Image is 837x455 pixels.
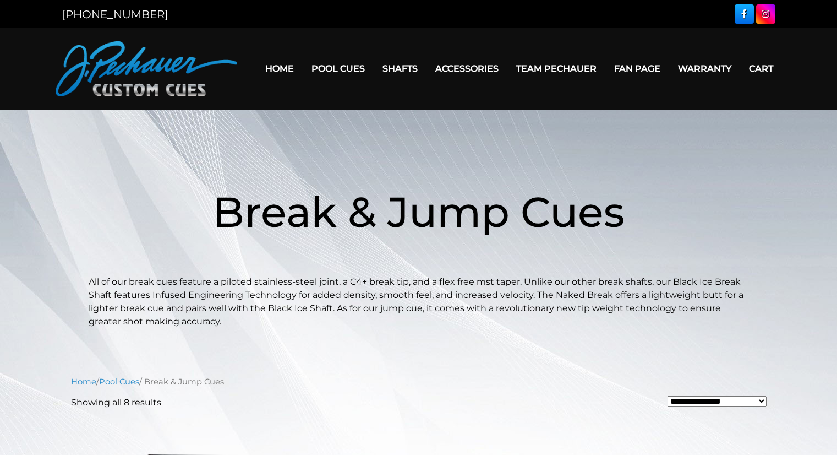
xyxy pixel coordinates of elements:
a: [PHONE_NUMBER] [62,8,168,21]
img: Pechauer Custom Cues [56,41,237,96]
nav: Breadcrumb [71,376,767,388]
a: Home [71,377,96,387]
p: Showing all 8 results [71,396,161,409]
a: Accessories [426,55,507,83]
a: Home [256,55,303,83]
a: Warranty [669,55,740,83]
a: Fan Page [605,55,669,83]
span: Break & Jump Cues [212,186,625,237]
a: Team Pechauer [507,55,605,83]
a: Pool Cues [303,55,374,83]
a: Cart [740,55,782,83]
a: Pool Cues [99,377,139,387]
p: All of our break cues feature a piloted stainless-steel joint, a C4+ break tip, and a flex free m... [89,275,749,328]
a: Shafts [374,55,426,83]
select: Shop order [668,396,767,407]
